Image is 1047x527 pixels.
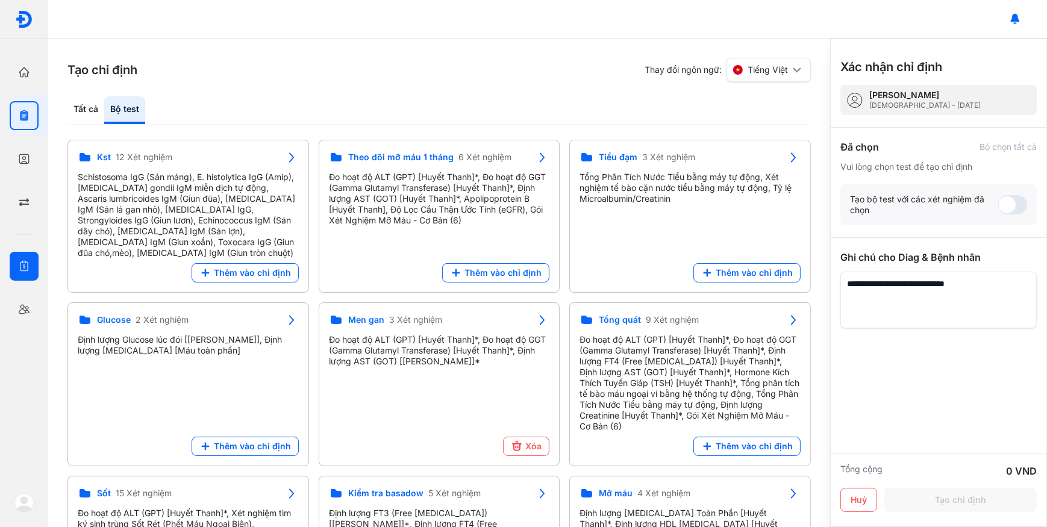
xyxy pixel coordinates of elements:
[580,172,801,204] div: Tổng Phân Tích Nước Tiểu bằng máy tự động, Xét nghiệm tế bào cặn nước tiểu bằng máy tự động, Tỷ l...
[214,441,291,452] span: Thêm vào chỉ định
[97,152,111,163] span: Kst
[642,152,695,163] span: 3 Xét nghiệm
[869,90,981,101] div: [PERSON_NAME]
[97,488,111,499] span: Sốt
[348,152,454,163] span: Theo dõi mỡ máu 1 tháng
[428,488,481,499] span: 5 Xét nghiệm
[14,493,34,513] img: logo
[850,194,998,216] div: Tạo bộ test với các xét nghiệm đã chọn
[869,101,981,110] div: [DEMOGRAPHIC_DATA] - [DATE]
[840,58,942,75] h3: Xác nhận chỉ định
[840,161,1037,172] div: Vui lòng chọn test để tạo chỉ định
[840,464,883,478] div: Tổng cộng
[599,314,641,325] span: Tổng quát
[646,314,699,325] span: 9 Xét nghiệm
[464,267,542,278] span: Thêm vào chỉ định
[599,488,633,499] span: Mỡ máu
[442,263,549,282] button: Thêm vào chỉ định
[67,61,137,78] h3: Tạo chỉ định
[693,263,801,282] button: Thêm vào chỉ định
[645,58,811,82] div: Thay đổi ngôn ngữ:
[214,267,291,278] span: Thêm vào chỉ định
[716,267,793,278] span: Thêm vào chỉ định
[525,441,542,452] span: Xóa
[104,96,145,124] div: Bộ test
[329,334,550,367] div: Đo hoạt độ ALT (GPT) [Huyết Thanh]*, Đo hoạt độ GGT (Gamma Glutamyl Transferase) [Huyết Thanh]*, ...
[840,488,877,512] button: Huỷ
[192,437,299,456] button: Thêm vào chỉ định
[78,172,299,258] div: Schistosoma IgG (Sán máng), E. histolytica IgG (Amip), [MEDICAL_DATA] gondii IgM miễn dịch tự độn...
[458,152,511,163] span: 6 Xét nghiệm
[1006,464,1037,478] div: 0 VND
[503,437,549,456] button: Xóa
[389,314,442,325] span: 3 Xét nghiệm
[716,441,793,452] span: Thêm vào chỉ định
[840,250,1037,264] div: Ghi chú cho Diag & Bệnh nhân
[637,488,690,499] span: 4 Xét nghiệm
[980,142,1037,152] div: Bỏ chọn tất cả
[136,314,189,325] span: 2 Xét nghiệm
[348,488,423,499] span: Kiểm tra basadow
[884,488,1037,512] button: Tạo chỉ định
[78,334,299,356] div: Định lượng Glucose lúc đói [[PERSON_NAME]], Định lượng [MEDICAL_DATA] [Máu toàn phần]
[192,263,299,282] button: Thêm vào chỉ định
[116,152,172,163] span: 12 Xét nghiệm
[329,172,550,226] div: Đo hoạt độ ALT (GPT) [Huyết Thanh]*, Đo hoạt độ GGT (Gamma Glutamyl Transferase) [Huyết Thanh]*, ...
[580,334,801,432] div: Đo hoạt độ ALT (GPT) [Huyết Thanh]*, Đo hoạt độ GGT (Gamma Glutamyl Transferase) [Huyết Thanh]*, ...
[15,10,33,28] img: logo
[840,140,879,154] div: Đã chọn
[97,314,131,325] span: Glucose
[599,152,637,163] span: Tiểu đạm
[116,488,172,499] span: 15 Xét nghiệm
[748,64,788,75] span: Tiếng Việt
[348,314,384,325] span: Men gan
[67,96,104,124] div: Tất cả
[693,437,801,456] button: Thêm vào chỉ định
